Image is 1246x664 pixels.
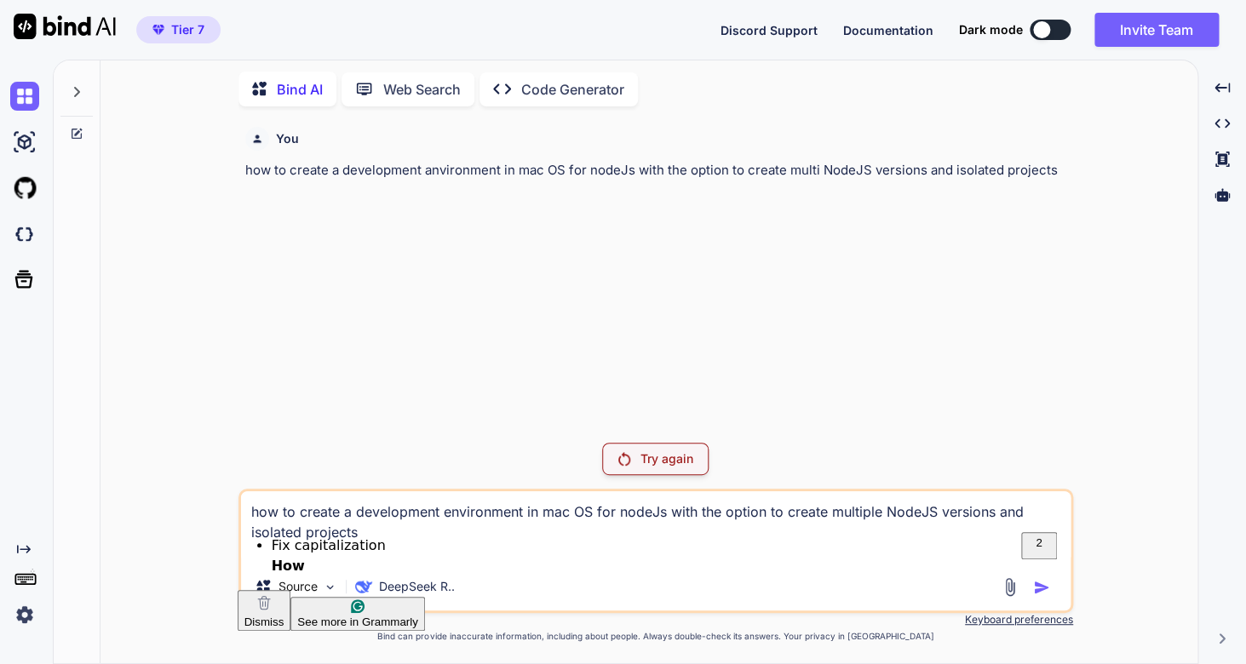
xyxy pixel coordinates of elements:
[10,82,39,111] img: chat
[383,79,461,100] p: Web Search
[721,23,818,37] span: Discord Support
[1033,579,1050,596] img: icon
[640,450,693,467] p: Try again
[959,21,1023,38] span: Dark mode
[238,630,1073,643] p: Bind can provide inaccurate information, including about people. Always double-check its answers....
[10,128,39,157] img: ai-studio
[843,23,933,37] span: Documentation
[152,25,164,35] img: premium
[10,174,39,203] img: githubLight
[241,491,1071,563] textarea: To enrich screen reader interactions, please activate Accessibility in Grammarly extension settings
[14,14,116,39] img: Bind AI
[521,79,624,100] p: Code Generator
[1000,577,1019,597] img: attachment
[1094,13,1219,47] button: Invite Team
[843,21,933,39] button: Documentation
[10,220,39,249] img: darkCloudIdeIcon
[171,21,204,38] span: Tier 7
[721,21,818,39] button: Discord Support
[10,600,39,629] img: settings
[618,452,630,466] img: Retry
[277,79,323,100] p: Bind AI
[136,16,221,43] button: premiumTier 7
[238,613,1073,627] p: Keyboard preferences
[276,130,299,147] h6: You
[245,161,1070,180] p: how to create a development anvironment in mac OS for nodeJs with the option to create multi Node...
